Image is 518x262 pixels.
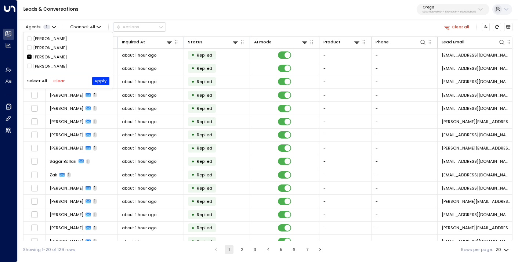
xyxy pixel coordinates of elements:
div: [PERSON_NAME] [27,45,109,51]
button: Apply [92,77,109,85]
div: [PERSON_NAME] [33,54,67,60]
button: Select All [27,79,47,83]
div: [PERSON_NAME] [27,63,109,69]
button: Clear [53,79,65,83]
div: [PERSON_NAME] [33,36,67,42]
div: [PERSON_NAME] [27,54,109,60]
div: [PERSON_NAME] [27,36,109,42]
div: [PERSON_NAME] [33,45,67,51]
div: [PERSON_NAME] [33,63,67,69]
